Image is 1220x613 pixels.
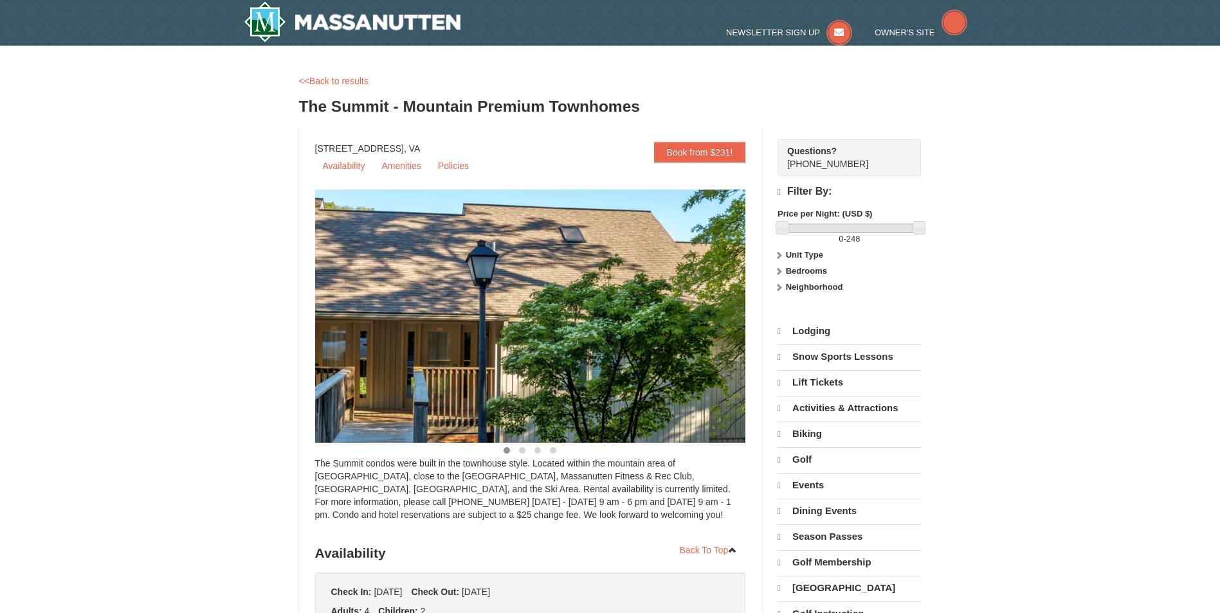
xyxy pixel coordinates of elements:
a: Season Passes [778,524,921,549]
a: Dining Events [778,499,921,523]
a: Events [778,473,921,497]
strong: Unit Type [786,250,823,260]
a: Snow Sports Lessons [778,344,921,369]
span: 248 [846,234,860,244]
strong: Neighborhood [786,282,843,292]
a: Golf [778,447,921,472]
a: [GEOGRAPHIC_DATA] [778,576,921,600]
a: Owner's Site [875,28,967,37]
div: The Summit condos were built in the townhouse style. Located within the mountain area of [GEOGRAP... [315,457,746,534]
a: Massanutten Resort [244,1,461,42]
a: Back To Top [671,540,746,560]
a: Golf Membership [778,550,921,574]
strong: Check Out: [411,587,459,597]
a: <<Back to results [299,76,369,86]
h3: Availability [315,540,746,566]
h4: Filter By: [778,186,921,198]
span: [DATE] [462,587,490,597]
a: Activities & Attractions [778,396,921,420]
strong: Check In: [331,587,372,597]
strong: Questions? [787,146,837,156]
span: [PHONE_NUMBER] [787,145,898,169]
a: Amenities [374,156,428,175]
a: Availability [315,156,373,175]
strong: Price per Night: (USD $) [778,209,872,218]
span: 0 [839,234,843,244]
a: Policies [430,156,477,175]
a: Lodging [778,319,921,343]
a: Lift Tickets [778,370,921,395]
img: Massanutten Resort Logo [244,1,461,42]
img: 19219034-1-0eee7e00.jpg [315,190,778,443]
a: Newsletter Sign Up [726,28,852,37]
span: [DATE] [374,587,402,597]
span: Owner's Site [875,28,935,37]
strong: Bedrooms [786,266,827,276]
a: Book from $231! [654,142,746,163]
h3: The Summit - Mountain Premium Townhomes [299,94,922,120]
span: Newsletter Sign Up [726,28,820,37]
a: Biking [778,422,921,446]
label: - [778,233,921,245]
